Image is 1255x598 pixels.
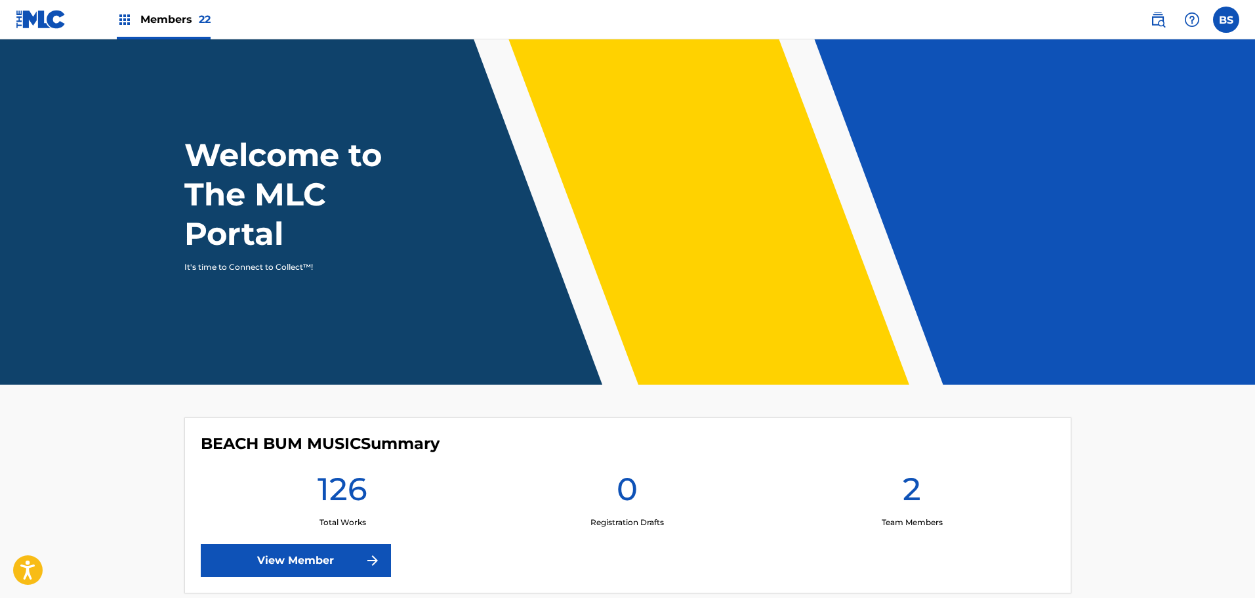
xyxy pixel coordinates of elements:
[201,434,440,454] h4: BEACH BUM MUSIC
[882,517,943,528] p: Team Members
[199,13,211,26] span: 22
[201,544,391,577] a: View Member
[617,469,638,517] h1: 0
[318,469,367,517] h1: 126
[319,517,366,528] p: Total Works
[1213,7,1239,33] div: User Menu
[184,135,430,253] h1: Welcome to The MLC Portal
[16,10,66,29] img: MLC Logo
[140,12,211,27] span: Members
[365,553,381,568] img: f7272a7cc735f4ea7f67.svg
[1150,12,1166,28] img: search
[903,469,921,517] h1: 2
[117,12,133,28] img: Top Rightsholders
[1179,7,1205,33] div: Help
[1218,393,1255,499] iframe: Resource Center
[590,517,664,528] p: Registration Drafts
[1145,7,1171,33] a: Public Search
[184,261,412,273] p: It's time to Connect to Collect™!
[1184,12,1200,28] img: help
